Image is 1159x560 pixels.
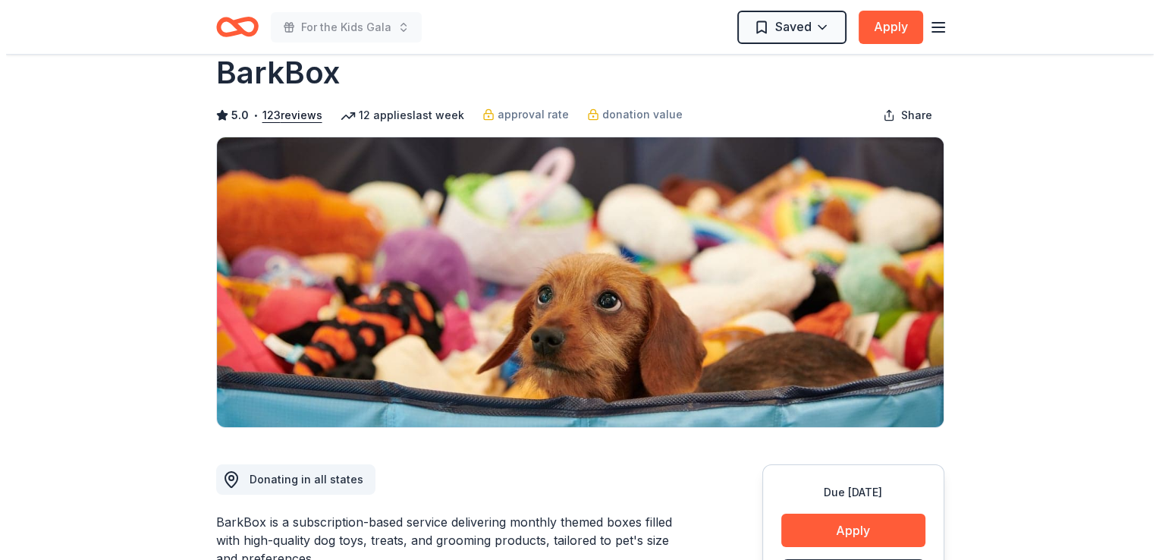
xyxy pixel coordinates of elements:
[492,105,563,124] span: approval rate
[243,473,357,486] span: Donating in all states
[210,52,334,94] h1: BarkBox
[476,105,563,124] a: approval rate
[775,483,919,502] div: Due [DATE]
[225,106,243,124] span: 5.0
[256,106,316,124] button: 123reviews
[265,12,416,42] button: For the Kids Gala
[865,100,938,131] button: Share
[731,11,840,44] button: Saved
[596,105,677,124] span: donation value
[210,9,253,45] a: Home
[581,105,677,124] a: donation value
[247,109,252,121] span: •
[211,137,938,427] img: Image for BarkBox
[895,106,926,124] span: Share
[853,11,917,44] button: Apply
[769,17,806,36] span: Saved
[775,514,919,547] button: Apply
[335,106,458,124] div: 12 applies last week
[295,18,385,36] span: For the Kids Gala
